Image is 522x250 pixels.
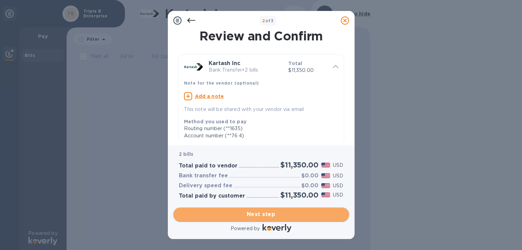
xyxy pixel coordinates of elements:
p: Powered by [231,225,260,232]
p: USD [333,162,343,169]
h3: Delivery speed fee [179,183,232,189]
p: Bank Transfer • 2 bills [209,66,283,74]
p: USD [333,182,343,189]
h2: $11,350.00 [280,191,318,199]
img: USD [321,192,330,197]
h1: Review and Confirm [177,29,346,43]
b: Total [288,61,302,66]
p: $11,350.00 [288,67,327,74]
b: Note for the vendor (optional) [184,80,259,86]
h3: Total paid by customer [179,193,245,199]
p: USD [333,191,343,199]
b: Method you used to pay [184,119,246,124]
b: 2 bills [179,151,194,157]
img: USD [321,183,330,188]
h2: $11,350.00 [280,161,318,169]
h3: $0.00 [301,183,318,189]
span: 2 [262,18,265,23]
p: USD [333,172,343,179]
h3: $0.00 [301,173,318,179]
b: of 3 [262,18,274,23]
span: Next step [179,210,344,218]
u: Add a note [195,93,224,99]
b: Kartash Inc [209,60,240,66]
h3: Total paid to vendor [179,163,237,169]
p: This note will be shared with your vendor via email [184,106,338,113]
div: Routing number (**1635) [184,125,333,132]
h3: Bank transfer fee [179,173,228,179]
button: Next step [173,208,349,221]
img: Logo [263,224,291,232]
div: Kartash IncBank Transfer•2 billsTotal$11,350.00Note for the vendor (optional)Add a noteThis note ... [184,60,338,113]
img: USD [321,163,330,167]
div: Account number (**76 4) [184,132,333,139]
img: USD [321,173,330,178]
